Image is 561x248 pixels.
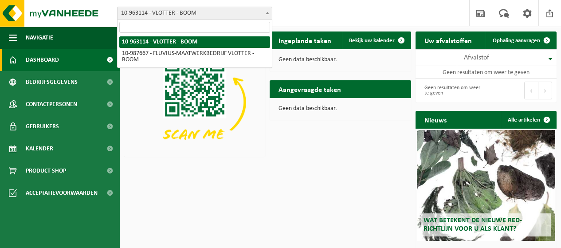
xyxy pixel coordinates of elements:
td: Geen resultaten om weer te geven [416,66,557,79]
span: Bedrijfsgegevens [26,71,78,93]
span: Dashboard [26,49,59,71]
img: Download de VHEPlus App [124,49,265,155]
button: Next [538,82,552,99]
span: Afvalstof [464,54,489,61]
span: Contactpersonen [26,93,77,115]
a: Alle artikelen [501,111,556,129]
a: Wat betekent de nieuwe RED-richtlijn voor u als klant? [417,130,555,241]
span: 10-963114 - VLOTTER - BOOM [118,7,272,20]
p: Geen data beschikbaar. [279,57,402,63]
span: 10-963114 - VLOTTER - BOOM [117,7,272,20]
div: Geen resultaten om weer te geven [420,81,482,100]
li: 10-987667 - FLUVIUS-MAATWERKBEDRIJF VLOTTER - BOOM [119,48,270,66]
iframe: chat widget [4,228,148,248]
span: Gebruikers [26,115,59,138]
h2: Ingeplande taken [270,31,340,49]
a: Bekijk uw kalender [342,31,410,49]
p: Geen data beschikbaar. [279,106,402,112]
h2: Nieuws [416,111,455,128]
h2: Aangevraagde taken [270,80,350,98]
button: Previous [524,82,538,99]
span: Acceptatievoorwaarden [26,182,98,204]
span: Wat betekent de nieuwe RED-richtlijn voor u als klant? [424,217,522,232]
span: Bekijk uw kalender [349,38,395,43]
li: 10-963114 - VLOTTER - BOOM [119,36,270,48]
h2: Uw afvalstoffen [416,31,481,49]
a: Ophaling aanvragen [486,31,556,49]
span: Navigatie [26,27,53,49]
span: Kalender [26,138,53,160]
span: Product Shop [26,160,66,182]
span: Ophaling aanvragen [493,38,540,43]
